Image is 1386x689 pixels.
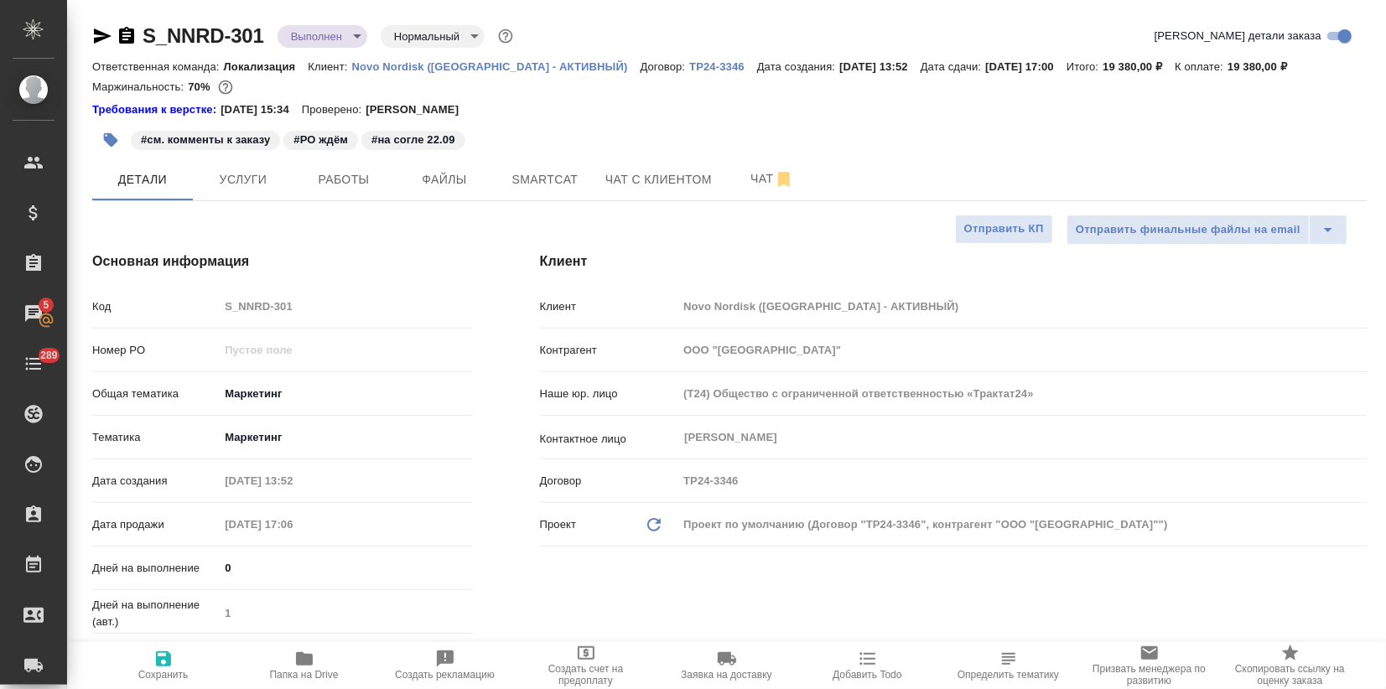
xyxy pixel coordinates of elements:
[540,473,678,490] p: Договор
[677,510,1368,539] div: Проект по умолчанию (Договор "ТР24-3346", контрагент "ООО "[GEOGRAPHIC_DATA]"")
[540,342,678,359] p: Контрагент
[833,669,901,681] span: Добавить Todo
[352,60,641,73] p: Novo Nordisk ([GEOGRAPHIC_DATA] - АКТИВНЫЙ)
[221,101,302,118] p: [DATE] 15:34
[1067,215,1310,245] button: Отправить финальные файлы на email
[92,429,219,446] p: Тематика
[732,168,812,189] span: Чат
[1067,60,1103,73] p: Итого:
[92,101,221,118] a: Требования к верстке:
[375,642,516,689] button: Создать рекламацию
[304,169,384,190] span: Работы
[102,169,183,190] span: Детали
[352,59,641,73] a: Novo Nordisk ([GEOGRAPHIC_DATA] - АКТИВНЫЙ)
[4,293,63,334] a: 5
[138,669,189,681] span: Сохранить
[540,298,678,315] p: Клиент
[92,251,473,272] h4: Основная информация
[92,60,224,73] p: Ответственная команда:
[270,669,339,681] span: Папка на Drive
[92,298,219,315] p: Код
[921,60,985,73] p: Дата сдачи:
[1089,663,1210,686] span: Призвать менеджера по развитию
[677,381,1368,406] input: Пустое поле
[219,556,472,580] input: ✎ Введи что-нибудь
[143,24,264,47] a: S_NNRD-301
[677,294,1368,319] input: Пустое поле
[293,132,348,148] p: #РО ждём
[1103,60,1175,73] p: 19 380,00 ₽
[219,423,472,452] div: Маркетинг
[92,80,188,93] p: Маржинальность:
[641,60,690,73] p: Договор:
[219,601,472,625] input: Пустое поле
[404,169,485,190] span: Файлы
[1228,60,1300,73] p: 19 380,00 ₽
[278,25,367,48] div: Выполнен
[215,76,236,98] button: 4769.00 RUB;
[605,169,712,190] span: Чат с клиентом
[657,642,797,689] button: Заявка на доставку
[938,642,1079,689] button: Определить тематику
[219,294,472,319] input: Пустое поле
[282,132,360,146] span: РО ждём
[4,343,63,385] a: 289
[188,80,214,93] p: 70%
[677,469,1368,493] input: Пустое поле
[141,132,270,148] p: #см. комменты к заказу
[93,642,234,689] button: Сохранить
[366,101,471,118] p: [PERSON_NAME]
[224,60,309,73] p: Локализация
[389,29,465,44] button: Нормальный
[395,669,495,681] span: Создать рекламацию
[30,347,68,364] span: 289
[505,169,585,190] span: Smartcat
[302,101,366,118] p: Проверено:
[219,380,472,408] div: Маркетинг
[286,29,347,44] button: Выполнен
[308,60,351,73] p: Клиент:
[964,220,1044,239] span: Отправить КП
[1067,215,1347,245] div: split button
[92,386,219,402] p: Общая тематика
[1079,642,1220,689] button: Призвать менеджера по развитию
[92,473,219,490] p: Дата создания
[381,25,485,48] div: Выполнен
[689,59,757,73] a: ТР24-3346
[1076,220,1300,240] span: Отправить финальные файлы на email
[516,642,657,689] button: Создать счет на предоплату
[839,60,921,73] p: [DATE] 13:52
[1220,642,1361,689] button: Скопировать ссылку на оценку заказа
[203,169,283,190] span: Услуги
[1155,28,1321,44] span: [PERSON_NAME] детали заказа
[92,516,219,533] p: Дата продажи
[219,338,472,362] input: Пустое поле
[689,60,757,73] p: ТР24-3346
[495,25,517,47] button: Доп статусы указывают на важность/срочность заказа
[958,669,1059,681] span: Определить тематику
[955,215,1053,244] button: Отправить КП
[234,642,375,689] button: Папка на Drive
[92,26,112,46] button: Скопировать ссылку для ЯМессенджера
[677,338,1368,362] input: Пустое поле
[1175,60,1228,73] p: К оплате:
[540,251,1368,272] h4: Клиент
[757,60,839,73] p: Дата создания:
[33,297,59,313] span: 5
[371,132,454,148] p: #на согле 22.09
[540,516,577,533] p: Проект
[92,560,219,577] p: Дней на выполнение
[92,342,219,359] p: Номер PO
[540,431,678,448] p: Контактное лицо
[219,512,366,536] input: Пустое поле
[540,386,678,402] p: Наше юр. лицо
[797,642,938,689] button: Добавить Todo
[117,26,137,46] button: Скопировать ссылку
[774,169,794,189] svg: Отписаться
[1230,663,1351,686] span: Скопировать ссылку на оценку заказа
[92,122,129,158] button: Добавить тэг
[92,597,219,630] p: Дней на выполнение (авт.)
[985,60,1067,73] p: [DATE] 17:00
[526,663,646,686] span: Создать счет на предоплату
[681,669,771,681] span: Заявка на доставку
